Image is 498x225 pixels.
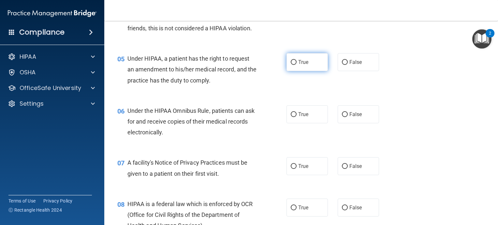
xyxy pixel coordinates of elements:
input: False [342,164,348,169]
span: 08 [117,201,124,208]
input: False [342,205,348,210]
a: OSHA [8,68,95,76]
a: Terms of Use [8,198,36,204]
input: False [342,112,348,117]
input: True [291,112,297,117]
button: Open Resource Center, 2 new notifications [472,29,491,49]
input: True [291,60,297,65]
span: 05 [117,55,124,63]
span: Under HIPAA, a patient has the right to request an amendment to his/her medical record, and the p... [127,55,257,83]
a: OfficeSafe University [8,84,95,92]
span: True [298,111,308,117]
a: HIPAA [8,53,95,61]
a: Settings [8,100,95,108]
span: True [298,204,308,211]
span: False [349,111,362,117]
p: OSHA [20,68,36,76]
span: 07 [117,159,124,167]
input: False [342,60,348,65]
span: False [349,204,362,211]
input: True [291,205,297,210]
span: 06 [117,107,124,115]
input: True [291,164,297,169]
img: PMB logo [8,7,96,20]
div: 2 [489,33,491,42]
p: Settings [20,100,44,108]
span: Under the HIPAA Omnibus Rule, patients can ask for and receive copies of their medical records el... [127,107,255,136]
h4: Compliance [19,28,65,37]
p: HIPAA [20,53,36,61]
p: OfficeSafe University [20,84,81,92]
span: False [349,163,362,169]
span: True [298,163,308,169]
span: Ⓒ Rectangle Health 2024 [8,207,62,213]
span: False [349,59,362,65]
span: True [298,59,308,65]
span: A facility's Notice of Privacy Practices must be given to a patient on their first visit. [127,159,248,177]
a: Privacy Policy [43,198,73,204]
